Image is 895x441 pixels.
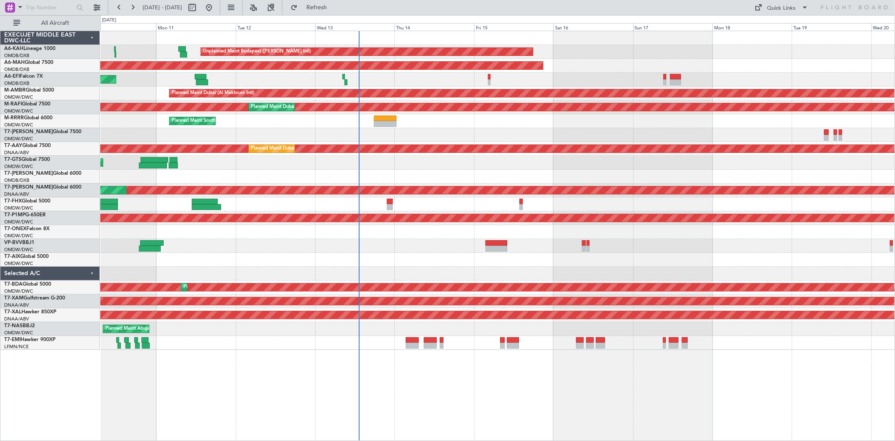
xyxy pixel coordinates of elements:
a: OMDW/DWC [4,108,33,114]
a: T7-EMIHawker 900XP [4,337,55,342]
div: Planned Maint Abuja ([PERSON_NAME] Intl) [105,323,200,335]
button: All Aircraft [9,16,91,30]
div: Tue 12 [236,23,315,31]
a: T7-[PERSON_NAME]Global 7500 [4,129,81,134]
a: A6-KAHLineage 1000 [4,46,55,51]
a: T7-BDAGlobal 5000 [4,282,51,287]
div: Unplanned Maint Budapest ([PERSON_NAME] Intl) [203,45,311,58]
a: OMDB/DXB [4,177,29,184]
a: T7-GTSGlobal 7500 [4,157,50,162]
span: T7-AIX [4,254,20,259]
span: T7-[PERSON_NAME] [4,185,53,190]
input: Trip Number [26,1,74,14]
span: A6-EFI [4,74,20,79]
a: T7-XAMGulfstream G-200 [4,296,65,301]
a: T7-P1MPG-650ER [4,213,46,218]
div: Planned Maint Dubai (Al Maktoum Intl) [251,142,334,155]
a: OMDB/DXB [4,80,29,87]
span: A6-MAH [4,60,25,65]
a: T7-[PERSON_NAME]Global 6000 [4,185,81,190]
div: Tue 19 [792,23,871,31]
div: Fri 15 [474,23,553,31]
span: M-RRRR [4,115,24,121]
a: T7-NASBBJ2 [4,323,35,328]
a: LFMN/NCE [4,344,29,350]
a: DNAA/ABV [4,302,29,308]
a: T7-FHXGlobal 5000 [4,199,50,204]
div: Sat 16 [553,23,633,31]
button: Quick Links [751,1,813,14]
a: OMDB/DXB [4,52,29,59]
div: [DATE] [102,17,116,24]
div: Mon 11 [156,23,235,31]
span: [DATE] - [DATE] [143,4,182,11]
a: M-AMBRGlobal 5000 [4,88,54,93]
span: T7-XAM [4,296,23,301]
a: OMDW/DWC [4,163,33,170]
a: DNAA/ABV [4,191,29,197]
a: T7-AAYGlobal 7500 [4,143,51,148]
span: T7-EMI [4,337,21,342]
div: Planned Maint Dubai (Al Maktoum Intl) [172,87,254,100]
span: T7-P1MP [4,213,25,218]
span: T7-[PERSON_NAME] [4,129,53,134]
span: T7-XAL [4,310,21,315]
a: A6-EFIFalcon 7X [4,74,43,79]
a: OMDW/DWC [4,288,33,294]
a: OMDW/DWC [4,122,33,128]
a: OMDW/DWC [4,330,33,336]
a: T7-[PERSON_NAME]Global 6000 [4,171,81,176]
span: M-RAFI [4,102,22,107]
div: Planned Maint Dubai (Al Maktoum Intl) [251,101,334,113]
span: T7-BDA [4,282,23,287]
span: T7-ONEX [4,226,26,231]
div: Quick Links [767,4,796,13]
a: OMDW/DWC [4,136,33,142]
span: Refresh [299,5,334,10]
a: DNAA/ABV [4,316,29,322]
a: T7-ONEXFalcon 8X [4,226,50,231]
a: OMDW/DWC [4,233,33,239]
span: M-AMBR [4,88,26,93]
div: Wed 13 [315,23,394,31]
span: All Aircraft [22,20,89,26]
div: Thu 14 [394,23,474,31]
div: Planned Maint Southend [172,115,224,127]
span: T7-AAY [4,143,22,148]
a: OMDW/DWC [4,260,33,267]
span: T7-[PERSON_NAME] [4,171,53,176]
a: T7-AIXGlobal 5000 [4,254,49,259]
a: OMDW/DWC [4,219,33,225]
div: Sun 10 [77,23,156,31]
a: M-RAFIGlobal 7500 [4,102,50,107]
a: OMDW/DWC [4,205,33,211]
div: Sun 17 [633,23,712,31]
span: T7-FHX [4,199,22,204]
button: Refresh [287,1,337,14]
a: OMDB/DXB [4,66,29,73]
div: Mon 18 [712,23,792,31]
a: M-RRRRGlobal 6000 [4,115,52,121]
a: OMDW/DWC [4,94,33,100]
div: Planned Maint Dubai (Al Maktoum Intl) [183,281,266,294]
a: A6-MAHGlobal 7500 [4,60,53,65]
span: A6-KAH [4,46,23,51]
a: T7-XALHawker 850XP [4,310,56,315]
span: T7-NAS [4,323,23,328]
a: VP-BVVBBJ1 [4,240,34,245]
span: VP-BVV [4,240,22,245]
a: OMDW/DWC [4,247,33,253]
span: T7-GTS [4,157,21,162]
a: DNAA/ABV [4,150,29,156]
